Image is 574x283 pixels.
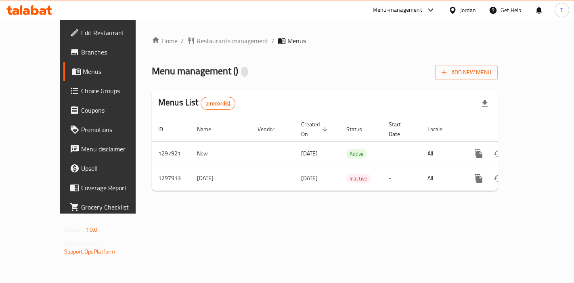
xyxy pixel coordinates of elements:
span: Upsell [81,164,149,173]
span: Edit Restaurant [81,28,149,38]
td: 1297913 [152,166,191,191]
span: Coupons [81,105,149,115]
button: more [469,144,488,164]
div: Total records count [201,97,236,110]
td: - [382,166,421,191]
div: Menu-management [373,5,422,15]
td: - [382,141,421,166]
span: Menu management ( ) [152,62,238,80]
span: Restaurants management [197,36,268,46]
span: [DATE] [301,148,318,159]
button: Change Status [488,144,508,164]
a: Support.OpsPlatform [64,246,115,257]
table: enhanced table [152,117,553,191]
a: Branches [63,42,156,62]
td: All [421,141,463,166]
div: Jordan [460,6,476,15]
span: Branches [81,47,149,57]
nav: breadcrumb [152,36,498,46]
span: Add New Menu [442,67,491,78]
span: Status [346,124,373,134]
h2: Menus List [158,96,235,110]
span: Menus [83,67,149,76]
span: Inactive [346,174,371,183]
td: 1297921 [152,141,191,166]
a: Upsell [63,159,156,178]
a: Menus [63,62,156,81]
span: Choice Groups [81,86,149,96]
a: Restaurants management [187,36,268,46]
a: Home [152,36,178,46]
button: Change Status [488,169,508,188]
span: Active [346,149,367,159]
span: T [560,6,563,15]
td: New [191,141,251,166]
span: 1.0.0 [85,224,98,235]
th: Actions [463,117,553,142]
span: Promotions [81,125,149,134]
a: Promotions [63,120,156,139]
span: Coverage Report [81,183,149,193]
span: Start Date [389,119,411,139]
span: Version: [64,224,84,235]
li: / [272,36,274,46]
button: more [469,169,488,188]
span: Locale [427,124,453,134]
li: / [181,36,184,46]
a: Choice Groups [63,81,156,101]
span: Grocery Checklist [81,202,149,212]
a: Coverage Report [63,178,156,197]
a: Coupons [63,101,156,120]
a: Menu disclaimer [63,139,156,159]
td: [DATE] [191,166,251,191]
span: [DATE] [301,173,318,183]
a: Grocery Checklist [63,197,156,217]
span: Get support on: [64,238,101,249]
a: Edit Restaurant [63,23,156,42]
td: All [421,166,463,191]
span: Menu disclaimer [81,144,149,154]
span: Created On [301,119,330,139]
span: ID [158,124,174,134]
span: 2 record(s) [201,100,235,107]
button: Add New Menu [435,65,498,80]
span: Menus [287,36,306,46]
span: Vendor [258,124,285,134]
span: Name [197,124,222,134]
div: Export file [475,94,494,113]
